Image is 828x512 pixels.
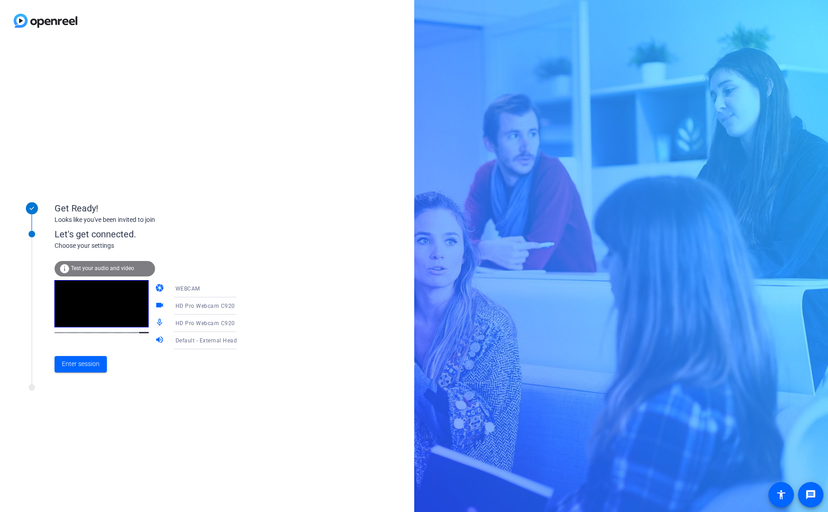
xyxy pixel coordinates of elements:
[155,335,166,346] mat-icon: volume_up
[776,489,787,500] mat-icon: accessibility
[62,359,100,369] span: Enter session
[155,318,166,329] mat-icon: mic_none
[805,489,816,500] mat-icon: message
[55,215,236,225] div: Looks like you've been invited to join
[155,301,166,311] mat-icon: videocam
[176,319,270,326] span: HD Pro Webcam C920 (046d:0892)
[176,302,270,309] span: HD Pro Webcam C920 (046d:0892)
[71,265,134,271] span: Test your audio and video
[55,356,107,372] button: Enter session
[59,263,70,274] mat-icon: info
[176,336,281,344] span: Default - External Headphones (Built-in)
[55,201,236,215] div: Get Ready!
[176,286,200,292] span: WEBCAM
[55,241,255,251] div: Choose your settings
[55,227,255,241] div: Let's get connected.
[155,283,166,294] mat-icon: camera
